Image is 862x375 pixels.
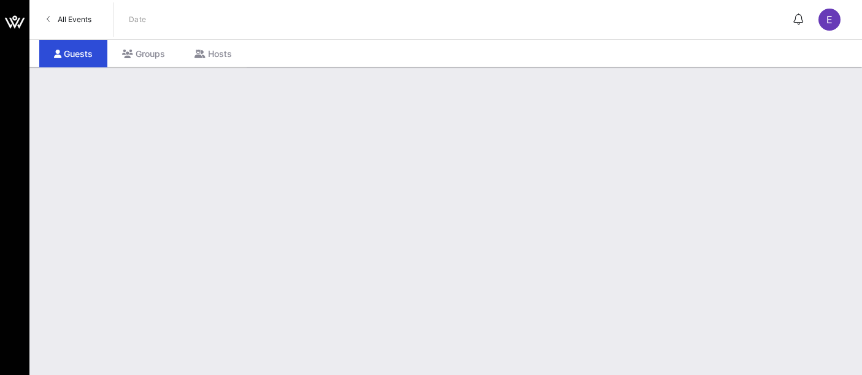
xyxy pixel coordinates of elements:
div: Guests [39,40,107,67]
span: All Events [58,15,91,24]
a: All Events [39,10,99,29]
div: E [818,9,841,31]
p: Date [129,13,147,26]
span: E [826,13,833,26]
div: Groups [107,40,180,67]
div: Hosts [180,40,247,67]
